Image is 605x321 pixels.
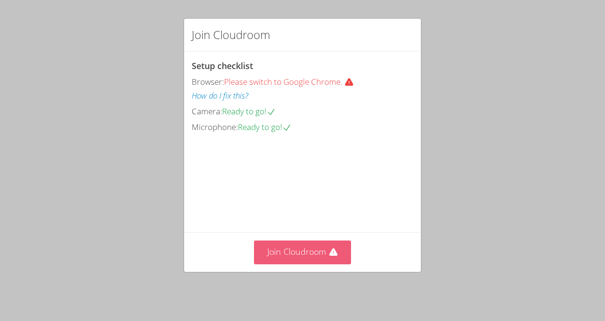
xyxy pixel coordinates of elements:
span: Microphone: [192,121,238,132]
span: Setup checklist [192,60,253,71]
button: How do I fix this? [192,89,248,103]
span: Ready to go! [222,106,276,117]
span: Please switch to Google Chrome. [224,76,358,87]
button: Join Cloudroom [254,241,351,264]
span: Browser: [192,76,224,87]
span: Ready to go! [238,121,292,132]
h2: Join Cloudroom [192,26,270,43]
span: Camera: [192,106,222,117]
